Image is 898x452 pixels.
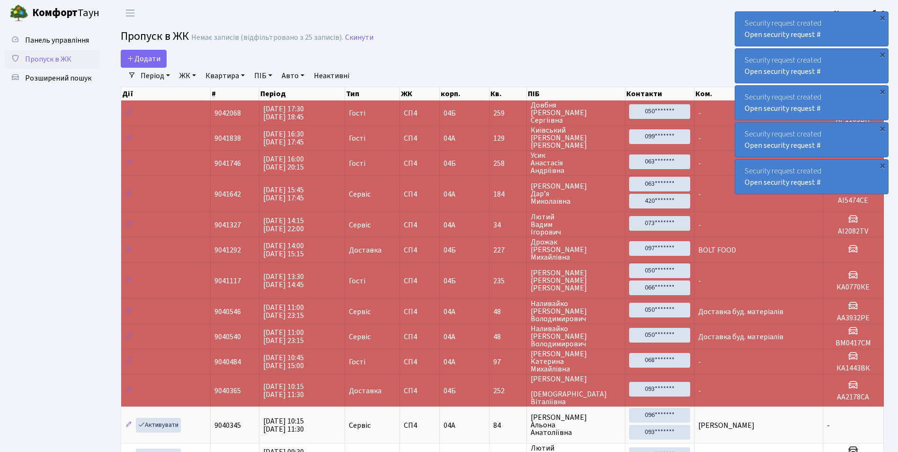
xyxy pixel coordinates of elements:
span: 04А [444,189,455,199]
span: СП4 [404,160,436,167]
a: Панель управління [5,31,99,50]
th: корп. [440,87,489,100]
a: Пропуск в ЖК [5,50,99,69]
div: Security request created [735,12,888,46]
span: 9041838 [214,133,241,144]
span: 9040540 [214,332,241,342]
span: [DATE] 14:15 [DATE] 22:00 [263,216,304,234]
span: - [698,158,701,169]
h5: AI2082TV [827,227,880,236]
span: 34 [493,221,523,229]
span: [DATE] 16:00 [DATE] 20:15 [263,154,304,172]
span: Сервіс [349,190,371,198]
span: - [827,420,830,431]
span: [PERSON_NAME] [698,420,755,431]
a: Консьєрж б. 4. [834,8,887,19]
button: Переключити навігацію [118,5,142,21]
span: 252 [493,387,523,395]
a: Open security request # [745,140,821,151]
th: ПІБ [527,87,625,100]
span: [DATE] 16:30 [DATE] 17:45 [263,129,304,147]
span: 9042068 [214,108,241,118]
a: Квартира [202,68,249,84]
span: СП4 [404,246,436,254]
div: × [878,50,887,59]
span: [PERSON_NAME] Катерина Михайлівна [531,350,621,373]
div: Security request created [735,160,888,194]
th: ЖК [400,87,440,100]
span: [DATE] 10:15 [DATE] 11:30 [263,381,304,400]
th: Ком. [694,87,823,100]
span: 04Б [444,245,456,255]
span: СП4 [404,387,436,395]
span: - [698,357,701,367]
span: 84 [493,422,523,429]
a: Open security request # [745,177,821,188]
div: Security request created [735,49,888,83]
span: Сервіс [349,221,371,229]
span: 04Б [444,276,456,286]
th: Період [259,87,345,100]
a: Період [137,68,174,84]
span: Таун [32,5,99,21]
b: Консьєрж б. 4. [834,8,887,18]
a: Активувати [136,418,181,433]
span: [DATE] 17:30 [DATE] 18:45 [263,104,304,122]
span: 184 [493,190,523,198]
span: Сервіс [349,333,371,341]
span: 04А [444,220,455,230]
span: 227 [493,246,523,254]
span: СП4 [404,135,436,142]
span: 9040345 [214,420,241,431]
span: 235 [493,277,523,285]
h5: АА2178СА [827,393,880,402]
span: 48 [493,308,523,316]
span: [PERSON_NAME] [PERSON_NAME] [PERSON_NAME] [531,269,621,292]
span: 9040484 [214,357,241,367]
span: - [698,276,701,286]
a: Open security request # [745,103,821,114]
div: × [878,124,887,133]
span: Панель управління [25,35,89,45]
span: Доставка [349,387,382,395]
a: Open security request # [745,66,821,77]
span: Доставка буд. матеріалів [698,307,783,317]
div: × [878,161,887,170]
span: 9040546 [214,307,241,317]
span: СП4 [404,422,436,429]
h5: АА3932РЕ [827,314,880,323]
span: Усик Анастасія Андріївна [531,152,621,174]
a: Авто [278,68,308,84]
th: Дії [121,87,211,100]
span: Пропуск в ЖК [121,28,189,45]
span: 04А [444,332,455,342]
a: ПІБ [250,68,276,84]
span: Наливайко [PERSON_NAME] Володимирович [531,325,621,348]
div: Security request created [735,86,888,120]
span: Гості [349,277,365,285]
span: - [698,189,701,199]
h5: КА1443ВК [827,364,880,373]
span: 258 [493,160,523,167]
span: Наливайко [PERSON_NAME] Володимирович [531,300,621,323]
span: 9041642 [214,189,241,199]
span: Дрожак [PERSON_NAME] Михайлівна [531,238,621,261]
span: 04А [444,420,455,431]
span: 04Б [444,108,456,118]
a: ЖК [176,68,200,84]
span: СП4 [404,277,436,285]
th: Тип [345,87,400,100]
span: Київський [PERSON_NAME] [PERSON_NAME] [531,127,621,149]
span: Гості [349,358,365,366]
span: BOLT FOOD [698,245,736,255]
span: СП4 [404,109,436,117]
span: [PERSON_NAME] Дар’я Миколаївна [531,182,621,205]
h5: АІ5474СЕ [827,196,880,205]
a: Додати [121,50,167,68]
span: 9041327 [214,220,241,230]
span: 04Б [444,386,456,396]
span: 9041117 [214,276,241,286]
span: 9040365 [214,386,241,396]
span: 97 [493,358,523,366]
a: Open security request # [745,29,821,40]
